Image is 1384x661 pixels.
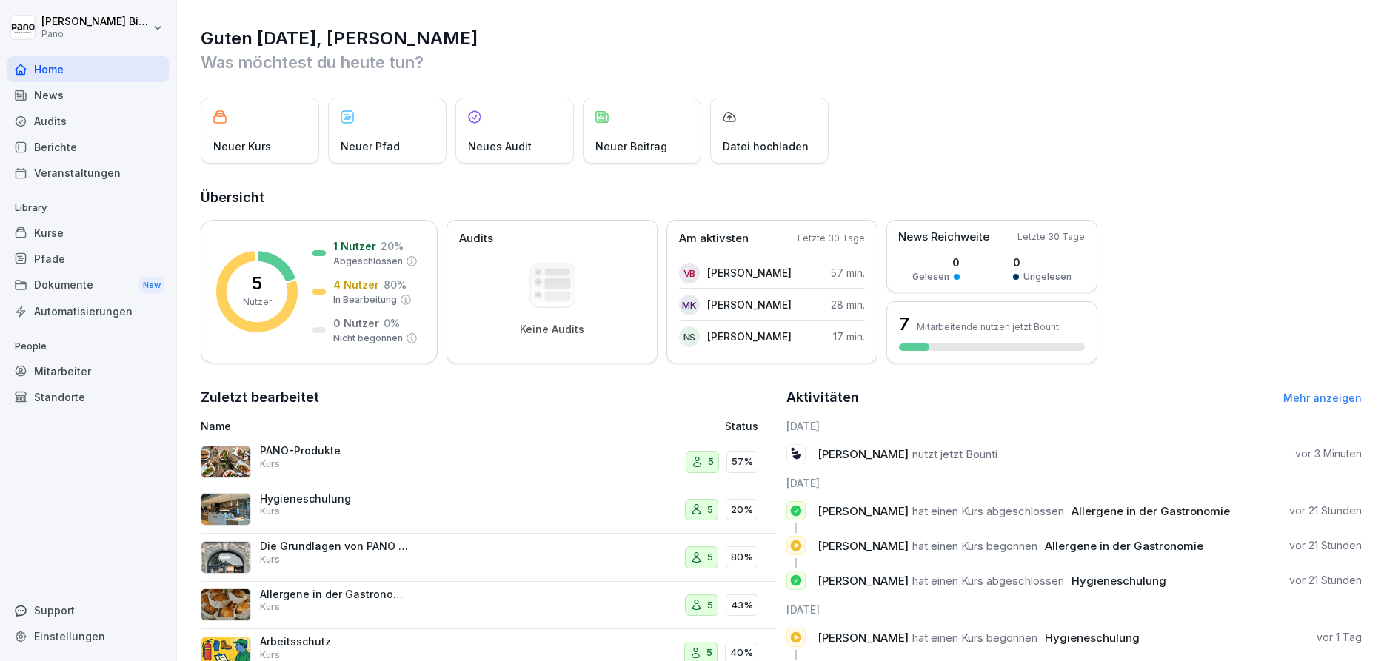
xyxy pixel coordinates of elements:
img: i5ku8huejusdnph52mw20wcr.png [201,541,251,574]
p: [PERSON_NAME] [707,329,792,344]
p: Library [7,196,169,220]
p: Neuer Pfad [341,138,400,154]
h6: [DATE] [786,475,1362,491]
p: Kurs [260,457,280,471]
p: vor 21 Stunden [1289,573,1362,588]
p: [PERSON_NAME] Bieg [41,16,150,28]
div: VB [679,263,700,283]
p: vor 1 Tag [1317,630,1362,645]
h2: Aktivitäten [786,387,859,408]
p: 1 Nutzer [333,238,376,254]
p: Status [725,418,758,434]
p: 20% [731,503,753,517]
p: 28 min. [831,297,865,312]
p: 80 % [384,277,407,292]
p: 5 [708,454,714,469]
p: Pano [41,29,150,39]
a: Veranstaltungen [7,160,169,186]
p: Nutzer [243,295,272,309]
div: Mitarbeiter [7,358,169,384]
span: nutzt jetzt Bounti [912,447,997,461]
p: 57 min. [831,265,865,281]
p: [PERSON_NAME] [707,265,792,281]
p: People [7,335,169,358]
h2: Übersicht [201,187,1362,208]
a: Automatisierungen [7,298,169,324]
img: p3kk7yi6v3igbttcqnglhd5k.png [201,493,251,526]
p: Keine Audits [520,323,584,336]
h6: [DATE] [786,602,1362,617]
div: Audits [7,108,169,134]
p: Was möchtest du heute tun? [201,50,1362,74]
p: 0 [912,255,960,270]
div: NS [679,326,700,347]
a: PANO-ProdukteKurs557% [201,438,776,486]
p: 0 [1013,255,1072,270]
p: Name [201,418,561,434]
p: vor 3 Minuten [1295,446,1362,461]
p: Neues Audit [468,138,532,154]
p: vor 21 Stunden [1289,503,1362,518]
p: Gelesen [912,270,949,283]
p: 5 [707,503,713,517]
span: hat einen Kurs begonnen [912,631,1037,645]
span: Allergene in der Gastronomie [1045,539,1203,553]
a: Home [7,56,169,82]
div: New [139,277,164,294]
p: Kurs [260,553,280,566]
span: Hygieneschulung [1045,631,1140,645]
a: Berichte [7,134,169,160]
a: Die Grundlagen von PANO - Brot & KaffeeKurs580% [201,534,776,582]
p: Neuer Kurs [213,138,271,154]
p: Ungelesen [1023,270,1072,283]
p: Am aktivsten [679,230,749,247]
a: Allergene in der GastronomieKurs543% [201,582,776,630]
p: Kurs [260,505,280,518]
p: Kurs [260,600,280,614]
div: Dokumente [7,272,169,299]
p: 20 % [381,238,404,254]
a: DokumenteNew [7,272,169,299]
span: [PERSON_NAME] [818,504,909,518]
img: ud0fabter9ckpp17kgq0fo20.png [201,446,251,478]
p: Audits [459,230,493,247]
span: hat einen Kurs abgeschlossen [912,574,1064,588]
p: Nicht begonnen [333,332,403,345]
p: Allergene in der Gastronomie [260,588,408,601]
p: Letzte 30 Tage [798,232,865,245]
p: News Reichweite [898,229,989,246]
a: HygieneschulungKurs520% [201,486,776,534]
p: 5 [252,275,262,292]
p: Mitarbeitende nutzen jetzt Bounti [917,321,1061,332]
span: [PERSON_NAME] [818,447,909,461]
p: Die Grundlagen von PANO - Brot & Kaffee [260,540,408,553]
a: Pfade [7,246,169,272]
p: Arbeitsschutz [260,635,408,648]
span: Allergene in der Gastronomie [1072,504,1230,518]
p: 5 [707,550,713,565]
p: 80% [731,550,753,565]
h6: [DATE] [786,418,1362,434]
a: Standorte [7,384,169,410]
p: Datei hochladen [723,138,809,154]
span: Hygieneschulung [1072,574,1166,588]
span: hat einen Kurs begonnen [912,539,1037,553]
div: Kurse [7,220,169,246]
span: [PERSON_NAME] [818,631,909,645]
p: 5 [707,598,713,613]
a: News [7,82,169,108]
h3: 7 [899,312,909,337]
span: [PERSON_NAME] [818,539,909,553]
p: 0 % [384,315,400,331]
span: [PERSON_NAME] [818,574,909,588]
img: z8wtq80pnbex65ovlopx9kse.png [201,588,251,621]
h2: Zuletzt bearbeitet [201,387,776,408]
div: MK [679,295,700,315]
div: Support [7,597,169,623]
